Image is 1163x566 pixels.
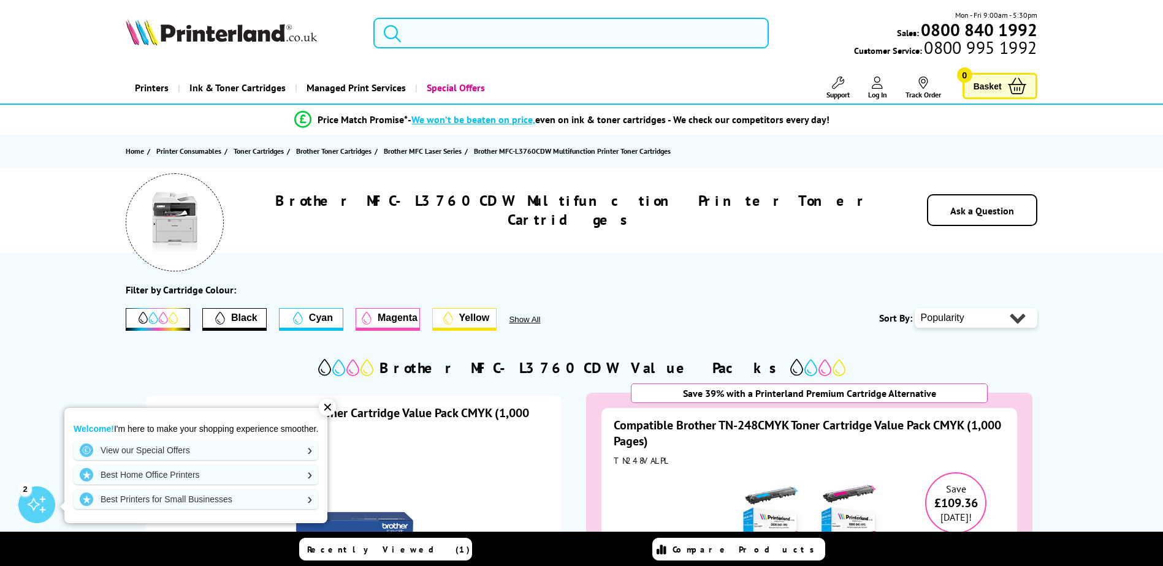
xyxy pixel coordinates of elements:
[459,312,490,323] span: Yellow
[957,67,972,83] span: 0
[261,191,881,229] h1: Brother MFC-L3760CDW Multifunction Printer Toner Cartridges
[631,383,988,403] div: Save 39% with a Printerland Premium Cartridge Alternative
[319,399,336,416] div: ✕
[189,72,286,104] span: Ink & Toner Cartridges
[74,423,318,434] p: I'm here to make your shopping experience smoother.
[974,78,1002,94] span: Basket
[296,145,375,157] a: Brother Toner Cartridges
[921,18,1037,41] b: 0800 840 1992
[926,495,985,511] span: £109.36
[231,312,257,323] span: Black
[74,424,114,434] strong: Welcome!
[614,455,1005,466] div: TN248VALPL
[474,146,671,156] span: Brother MFC-L3760CDW Multifunction Printer Toner Cartridges
[234,145,284,157] span: Toner Cartridges
[950,205,1014,217] a: Ask a Question
[144,192,205,253] img: Brother MFC-L3760CDW Multifunction Printer Toner Cartridges
[940,511,972,523] span: [DATE]!
[279,308,343,331] button: Cyan
[379,358,784,377] h2: Brother MFC-L3760CDW Value Packs
[378,312,418,323] span: Magenta
[509,315,573,324] button: Show All
[318,113,408,126] span: Price Match Promise*
[126,284,236,296] div: Filter by Cartridge Colour:
[97,109,1028,130] li: modal_Promise
[296,145,372,157] span: Brother Toner Cartridges
[408,113,829,126] div: - even on ink & toner cartridges - We check our competitors every day!
[897,27,919,39] span: Sales:
[384,145,462,157] span: Brother MFC Laser Series
[126,145,147,157] a: Home
[156,145,221,157] span: Printer Consumables
[868,77,887,99] a: Log In
[309,312,333,323] span: Cyan
[156,145,224,157] a: Printer Consumables
[299,538,472,560] a: Recently Viewed (1)
[955,9,1037,21] span: Mon - Fri 9:00am - 5:30pm
[74,440,318,460] a: View our Special Offers
[652,538,825,560] a: Compare Products
[384,145,465,157] a: Brother MFC Laser Series
[415,72,494,104] a: Special Offers
[202,308,267,331] button: Filter by Black
[158,443,549,454] div: TN248VAL
[295,72,415,104] a: Managed Print Services
[879,312,912,324] span: Sort By:
[356,308,420,331] button: Magenta
[411,113,535,126] span: We won’t be beaten on price,
[868,90,887,99] span: Log In
[432,308,497,331] button: Yellow
[18,482,32,496] div: 2
[826,90,850,99] span: Support
[178,72,295,104] a: Ink & Toner Cartridges
[854,42,1037,56] span: Customer Service:
[126,72,178,104] a: Printers
[614,417,1001,449] a: Compatible Brother TN-248CMYK Toner Cartridge Value Pack CMYK (1,000 Pages)
[234,145,287,157] a: Toner Cartridges
[307,544,470,555] span: Recently Viewed (1)
[922,42,1037,53] span: 0800 995 1992
[826,77,850,99] a: Support
[126,18,317,45] img: Printerland Logo
[946,483,966,495] span: Save
[74,465,318,485] a: Best Home Office Printers
[126,18,358,48] a: Printerland Logo
[919,24,1037,36] a: 0800 840 1992
[74,489,318,509] a: Best Printers for Small Businesses
[906,77,941,99] a: Track Order
[158,405,529,437] a: Genuine Brother TN-248CMYK Toner Cartridge Value Pack CMYK (1,000 Pages)
[963,73,1037,99] a: Basket 0
[673,544,821,555] span: Compare Products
